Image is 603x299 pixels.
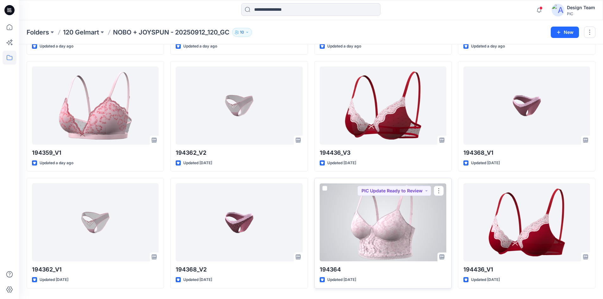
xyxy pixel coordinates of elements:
p: Updated a day ago [183,43,217,50]
a: 194368_V1 [463,66,590,145]
a: 194362_V2 [176,66,302,145]
p: Updated a day ago [40,43,73,50]
button: 10 [232,28,252,37]
p: Updated [DATE] [183,277,212,283]
a: 194359_V1 [32,66,159,145]
p: Updated [DATE] [327,277,356,283]
p: Updated a day ago [327,43,361,50]
p: Updated [DATE] [327,160,356,166]
a: 194362_V1 [32,183,159,261]
p: 194368_V1 [463,148,590,157]
p: NOBO + JOYSPUN - 20250912_120_GC [113,28,229,37]
a: 120 Gelmart [63,28,99,37]
a: 194436_V1 [463,183,590,261]
p: 194364 [320,265,446,274]
a: Folders [27,28,49,37]
p: 194359_V1 [32,148,159,157]
p: 194362_V1 [32,265,159,274]
p: Updated [DATE] [40,277,68,283]
p: Updated [DATE] [183,160,212,166]
button: New [551,27,579,38]
p: Updated [DATE] [471,160,500,166]
p: 194368_V2 [176,265,302,274]
p: 194436_V3 [320,148,446,157]
p: Updated a day ago [471,43,505,50]
div: Design Team [567,4,595,11]
img: avatar [552,4,564,16]
a: 194436_V3 [320,66,446,145]
p: 10 [240,29,244,36]
p: Updated a day ago [40,160,73,166]
a: 194368_V2 [176,183,302,261]
p: 194362_V2 [176,148,302,157]
a: 194364 [320,183,446,261]
p: Updated [DATE] [471,277,500,283]
p: 194436_V1 [463,265,590,274]
div: PIC [567,11,595,16]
